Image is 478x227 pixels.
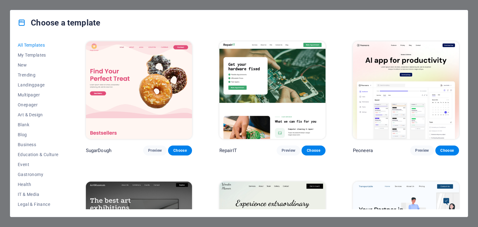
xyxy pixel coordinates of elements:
[18,82,59,87] span: Landingpage
[18,140,59,150] button: Business
[353,41,459,139] img: Peoneera
[18,160,59,169] button: Event
[18,162,59,167] span: Event
[18,92,59,97] span: Multipager
[18,80,59,90] button: Landingpage
[18,189,59,199] button: IT & Media
[18,142,59,147] span: Business
[18,50,59,60] button: My Templates
[18,172,59,177] span: Gastronomy
[219,147,237,154] p: RepairIT
[18,169,59,179] button: Gastronomy
[18,122,59,127] span: Blank
[18,40,59,50] button: All Templates
[18,202,59,207] span: Legal & Finance
[18,70,59,80] button: Trending
[435,146,459,155] button: Choose
[18,90,59,100] button: Multipager
[353,147,373,154] p: Peoneera
[18,132,59,137] span: Blog
[18,53,59,58] span: My Templates
[143,146,167,155] button: Preview
[18,182,59,187] span: Health
[302,146,325,155] button: Choose
[173,148,187,153] span: Choose
[18,43,59,48] span: All Templates
[415,148,429,153] span: Preview
[18,110,59,120] button: Art & Design
[307,148,320,153] span: Choose
[277,146,300,155] button: Preview
[219,41,326,139] img: RepairIT
[18,63,59,67] span: New
[18,18,100,28] h4: Choose a template
[86,147,111,154] p: SugarDough
[18,72,59,77] span: Trending
[282,148,295,153] span: Preview
[168,146,192,155] button: Choose
[18,152,59,157] span: Education & Culture
[86,41,192,139] img: SugarDough
[410,146,434,155] button: Preview
[148,148,162,153] span: Preview
[18,112,59,117] span: Art & Design
[18,199,59,209] button: Legal & Finance
[18,120,59,130] button: Blank
[18,130,59,140] button: Blog
[18,150,59,160] button: Education & Culture
[18,60,59,70] button: New
[440,148,454,153] span: Choose
[18,100,59,110] button: Onepager
[18,179,59,189] button: Health
[18,102,59,107] span: Onepager
[18,192,59,197] span: IT & Media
